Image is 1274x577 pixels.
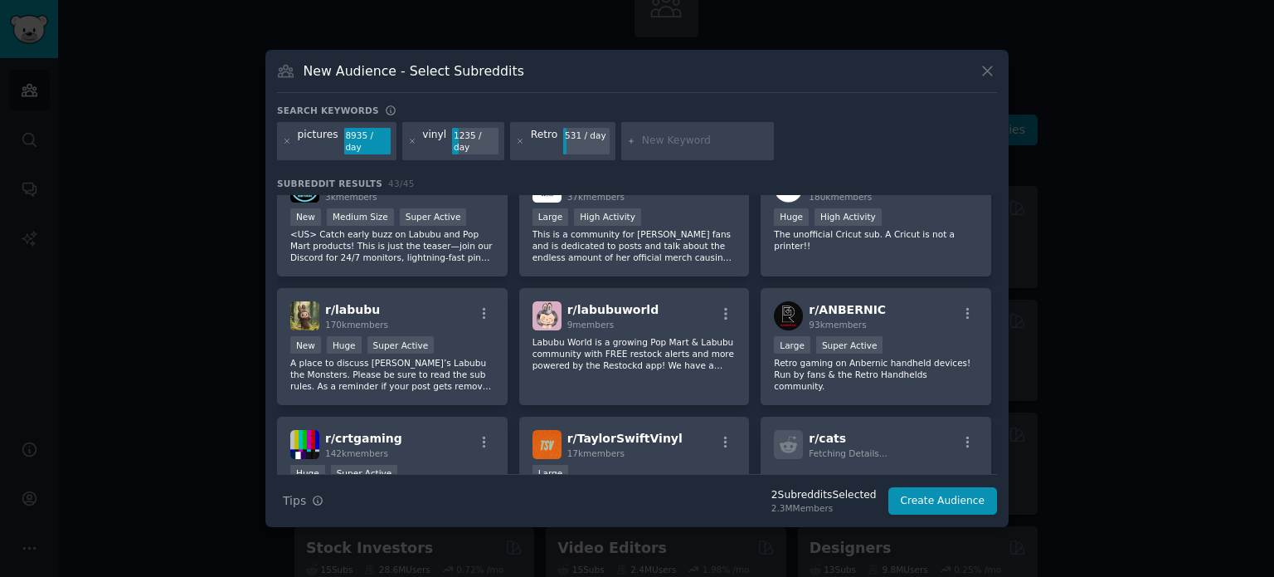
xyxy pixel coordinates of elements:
span: Tips [283,492,306,510]
img: TaylorSwiftVinyl [532,430,562,459]
div: Large [774,336,810,354]
span: 142k members [325,448,388,458]
span: r/ labubuworld [567,303,659,316]
span: 93k members [809,320,866,330]
p: This is a community for [PERSON_NAME] fans and is dedicated to posts and talk about the endless a... [532,228,737,263]
div: Retro [531,128,558,154]
div: 8935 / day [344,128,391,154]
button: Tips [277,487,329,516]
span: r/ TaylorSwiftVinyl [567,432,683,445]
span: 9 members [567,320,615,330]
h3: Search keywords [277,105,379,116]
div: 531 / day [563,128,610,143]
button: Create Audience [888,487,998,516]
p: A place to discuss [PERSON_NAME]’s Labubu the Monsters. Please be sure to read the sub rules. As ... [290,357,494,392]
h3: New Audience - Select Subreddits [304,62,524,80]
img: ANBERNIC [774,301,803,330]
div: New [290,208,321,226]
div: Large [532,465,569,482]
div: Huge [774,208,809,226]
span: r/ ANBERNIC [809,303,886,316]
div: New [290,336,321,354]
span: 180k members [809,192,872,202]
div: Huge [327,336,362,354]
p: <US> Catch early buzz on Labubu and Pop Mart products! This is just the teaser—join our Discord f... [290,228,494,263]
div: pictures [298,128,338,154]
span: 170k members [325,320,388,330]
p: Retro gaming on Anbernic handheld devices! Run by fans & the Retro Handhelds community. [774,357,978,392]
div: High Activity [814,208,882,226]
span: 37k members [567,192,625,202]
span: 17k members [567,448,625,458]
span: Subreddit Results [277,178,382,189]
div: Large [532,208,569,226]
span: r/ cats [809,432,846,445]
p: Labubu World is a growing Pop Mart & Labubu community with FREE restock alerts and more powered b... [532,336,737,371]
div: 2 Subreddit s Selected [771,488,877,503]
div: 1235 / day [452,128,498,154]
img: labubuworld [532,301,562,330]
input: New Keyword [642,134,768,149]
p: The unofficial Cricut sub. A Cricut is not a printer!! [774,228,978,252]
span: Fetching Details... [809,448,887,458]
div: Super Active [400,208,467,226]
img: crtgaming [290,430,319,459]
div: Super Active [367,336,435,354]
div: Super Active [331,465,398,482]
span: r/ labubu [325,303,380,316]
div: Huge [290,465,325,482]
img: labubu [290,301,319,330]
div: Super Active [816,336,883,354]
div: Medium Size [327,208,394,226]
span: 3k members [325,192,377,202]
div: 2.3M Members [771,502,877,514]
div: High Activity [574,208,641,226]
span: r/ crtgaming [325,432,402,445]
span: 43 / 45 [388,178,415,188]
div: vinyl [422,128,446,154]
